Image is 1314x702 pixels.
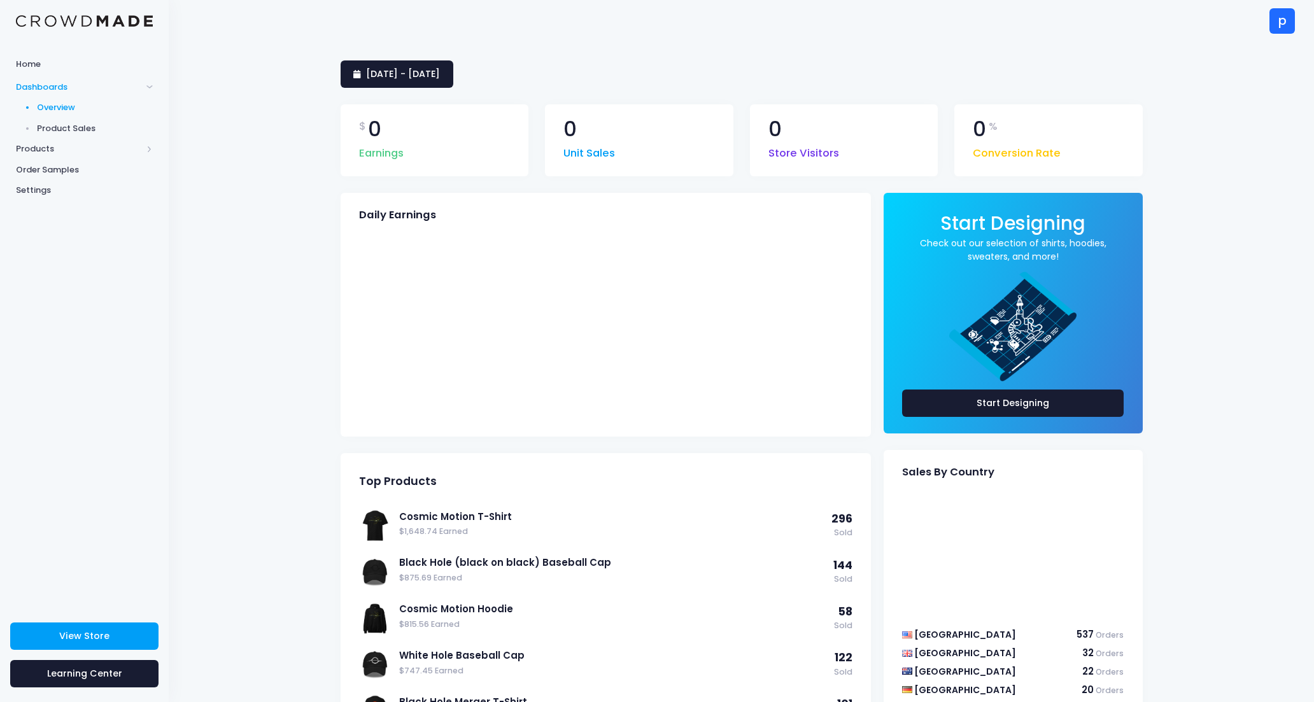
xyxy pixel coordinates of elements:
[399,556,827,570] a: Black Hole (black on black) Baseball Cap
[1096,685,1124,696] span: Orders
[940,210,1085,236] span: Start Designing
[399,510,825,524] a: Cosmic Motion T-Shirt
[16,164,153,176] span: Order Samples
[368,119,381,140] span: 0
[563,119,577,140] span: 0
[768,119,782,140] span: 0
[399,665,828,677] span: $747.45 Earned
[902,237,1124,263] a: Check out our selection of shirts, hoodies, sweaters, and more!
[399,572,827,584] span: $875.69 Earned
[359,139,404,162] span: Earnings
[399,602,828,616] a: Cosmic Motion Hoodie
[989,119,998,134] span: %
[834,620,852,632] span: Sold
[914,647,1016,659] span: [GEOGRAPHIC_DATA]
[914,628,1016,641] span: [GEOGRAPHIC_DATA]
[359,475,437,488] span: Top Products
[59,629,109,642] span: View Store
[940,221,1085,233] a: Start Designing
[1096,666,1124,677] span: Orders
[399,649,828,663] a: White Hole Baseball Cap
[10,660,159,687] a: Learning Center
[1082,646,1094,659] span: 32
[16,81,142,94] span: Dashboards
[16,184,153,197] span: Settings
[341,60,453,88] a: [DATE] - [DATE]
[902,390,1124,417] a: Start Designing
[902,466,994,479] span: Sales By Country
[366,67,440,80] span: [DATE] - [DATE]
[399,526,825,538] span: $1,648.74 Earned
[359,209,436,221] span: Daily Earnings
[37,101,153,114] span: Overview
[973,139,1061,162] span: Conversion Rate
[1096,648,1124,659] span: Orders
[834,666,852,678] span: Sold
[973,119,986,140] span: 0
[399,619,828,631] span: $815.56 Earned
[831,511,852,526] span: 296
[37,122,153,135] span: Product Sales
[16,143,142,155] span: Products
[359,119,366,134] span: $
[16,58,153,71] span: Home
[833,573,852,586] span: Sold
[10,622,159,650] a: View Store
[47,667,122,680] span: Learning Center
[563,139,615,162] span: Unit Sales
[1269,8,1295,34] div: p
[833,558,852,573] span: 144
[838,604,852,619] span: 58
[768,139,839,162] span: Store Visitors
[1077,628,1094,641] span: 537
[831,527,852,539] span: Sold
[914,684,1016,696] span: [GEOGRAPHIC_DATA]
[914,665,1016,678] span: [GEOGRAPHIC_DATA]
[1082,664,1094,678] span: 22
[1082,683,1094,696] span: 20
[16,15,153,27] img: Logo
[835,650,852,665] span: 122
[1096,629,1124,640] span: Orders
